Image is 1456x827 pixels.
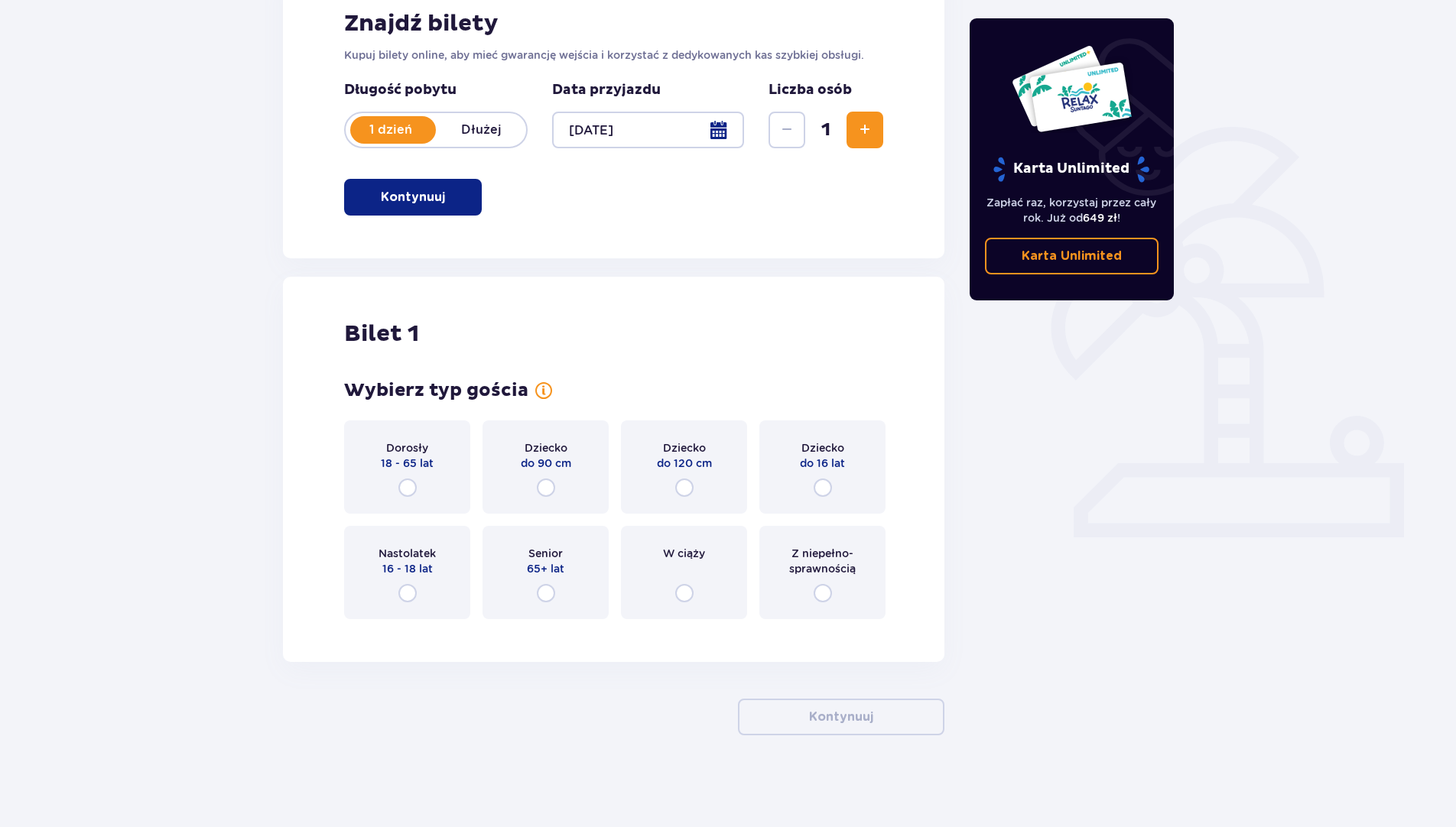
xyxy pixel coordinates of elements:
span: Dziecko [525,440,567,456]
span: do 120 cm [657,456,712,471]
span: do 90 cm [521,456,571,471]
img: Dwie karty całoroczne do Suntago z napisem 'UNLIMITED RELAX', na białym tle z tropikalnymi liśćmi... [1011,44,1133,133]
p: Dłużej [436,122,526,138]
p: Kupuj bilety online, aby mieć gwarancję wejścia i korzystać z dedykowanych kas szybkiej obsługi. [344,47,883,63]
span: 1 [808,118,843,141]
p: Data przyjazdu [552,81,661,99]
p: Kontynuuj [809,709,873,725]
h3: Wybierz typ gościa [344,379,528,402]
button: Kontynuuj [738,699,944,735]
span: 16 - 18 lat [382,561,433,576]
span: 18 - 65 lat [381,456,434,471]
p: Długość pobytu [344,81,528,99]
button: Kontynuuj [344,179,482,216]
span: Dziecko [663,440,706,456]
span: Senior [528,546,563,561]
p: Zapłać raz, korzystaj przez cały rok. Już od ! [985,195,1159,225]
h2: Bilet 1 [344,319,419,349]
span: Dorosły [386,440,428,456]
span: do 16 lat [800,456,845,471]
p: 1 dzień [346,122,436,138]
h2: Znajdź bilety [344,9,883,38]
button: Zmniejsz [769,112,805,148]
p: Kontynuuj [381,189,445,206]
span: Z niepełno­sprawnością [773,546,872,576]
button: Zwiększ [847,112,883,148]
span: W ciąży [663,546,705,561]
span: Dziecko [801,440,844,456]
p: Karta Unlimited [992,156,1151,183]
p: Liczba osób [769,81,852,99]
span: Nastolatek [379,546,436,561]
p: Karta Unlimited [1022,248,1122,264]
span: 649 zł [1083,212,1117,224]
a: Karta Unlimited [985,238,1159,274]
span: 65+ lat [527,561,564,576]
